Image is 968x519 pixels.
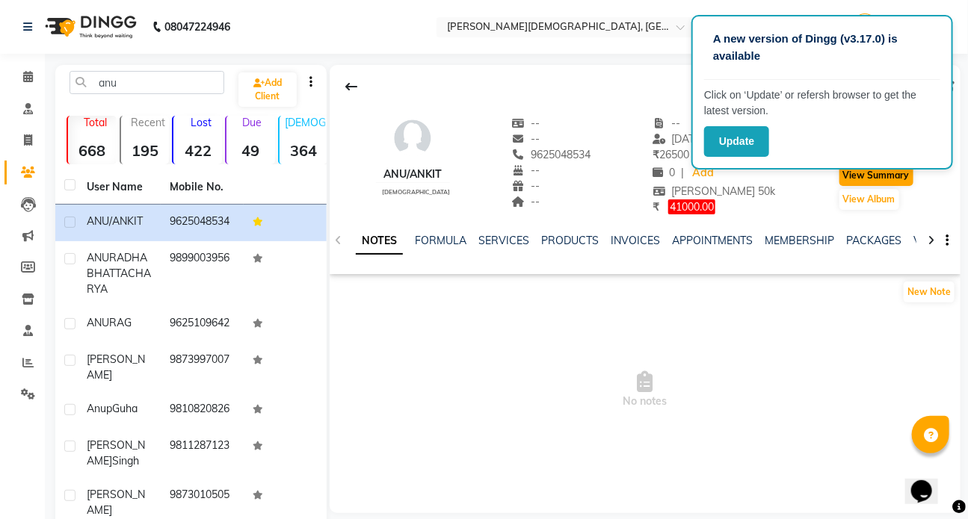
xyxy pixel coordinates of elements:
[390,116,435,161] img: avatar
[161,343,244,392] td: 9873997007
[173,141,222,160] strong: 422
[70,71,224,94] input: Search by Name/Mobile/Email/Code
[127,116,170,129] p: Recent
[38,6,141,48] img: logo
[112,402,138,415] span: Guha
[765,234,834,247] a: MEMBERSHIP
[68,141,117,160] strong: 668
[226,141,275,160] strong: 49
[87,438,145,467] span: [PERSON_NAME]
[161,306,244,343] td: 9625109642
[512,179,540,193] span: --
[336,72,367,101] div: Back to Client
[668,199,715,214] span: 41000.00
[161,205,244,241] td: 9625048534
[653,200,659,214] span: ₹
[541,234,599,247] a: PRODUCTS
[330,316,961,465] span: No notes
[238,72,297,107] a: Add Client
[229,116,275,129] p: Due
[672,234,753,247] a: APPOINTMENTS
[415,234,466,247] a: FORMULA
[161,429,244,478] td: 9811287123
[161,170,244,205] th: Mobile No.
[478,234,529,247] a: SERVICES
[87,251,147,264] span: ANURADHA
[286,116,328,129] p: [DEMOGRAPHIC_DATA]
[839,189,899,210] button: View Album
[704,126,769,157] button: Update
[121,141,170,160] strong: 195
[382,188,450,196] span: [DEMOGRAPHIC_DATA]
[356,228,403,255] a: NOTES
[87,316,132,329] span: ANURAG
[653,184,776,198] span: [PERSON_NAME] 50k
[512,132,540,146] span: --
[653,132,704,146] span: [DATE]
[653,166,675,179] span: 0
[512,116,540,130] span: --
[280,141,328,160] strong: 364
[512,148,591,161] span: 9625048534
[713,31,931,64] p: A new version of Dingg (v3.17.0) is available
[112,454,139,467] span: singh
[87,488,145,517] span: [PERSON_NAME]
[87,402,112,415] span: Anup
[512,164,540,177] span: --
[846,234,901,247] a: PACKAGES
[653,148,659,161] span: ₹
[704,87,940,119] p: Click on ‘Update’ or refersh browser to get the latest version.
[653,148,689,161] span: 26500
[905,459,953,504] iframe: chat widget
[690,163,716,184] a: Add
[78,170,161,205] th: User Name
[653,116,681,130] span: --
[87,352,145,382] span: [PERSON_NAME]
[179,116,222,129] p: Lost
[376,167,450,182] div: ANU/ANKIT
[839,165,913,186] button: View Summary
[161,241,244,306] td: 9899003956
[164,6,230,48] b: 08047224946
[74,116,117,129] p: Total
[611,234,660,247] a: INVOICES
[904,282,955,302] button: New Note
[87,214,143,228] span: ANU/ANKIT
[681,165,684,181] span: |
[852,13,878,40] img: Front Desk
[87,267,151,296] span: BHATTACHARYA
[161,392,244,429] td: 9810820826
[512,195,540,208] span: --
